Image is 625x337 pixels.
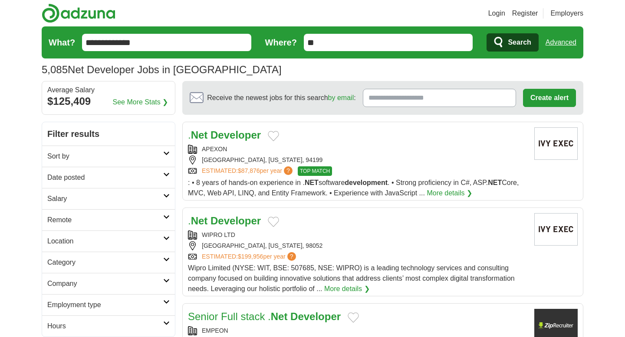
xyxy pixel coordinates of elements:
a: Senior Full stack .Net Developer [188,311,341,322]
button: Create alert [523,89,576,107]
a: Register [512,8,538,19]
label: Where? [265,36,297,49]
h2: Location [47,236,163,246]
span: TOP MATCH [298,166,332,176]
a: Location [42,230,175,252]
strong: Net [191,215,208,227]
button: Search [487,33,538,52]
span: Wipro Limited (NYSE: WIT, BSE: 507685, NSE: WIPRO) is a leading technology services and consultin... [188,264,515,292]
div: APEXON [188,145,527,154]
strong: NET [305,179,319,186]
h2: Remote [47,215,163,225]
a: Employers [550,8,583,19]
a: Category [42,252,175,273]
h2: Hours [47,321,163,331]
img: Adzuna logo [42,3,115,23]
h2: Salary [47,194,163,204]
a: ESTIMATED:$199,956per year? [202,252,298,261]
strong: Developer [211,215,261,227]
h2: Sort by [47,151,163,162]
h2: Category [47,257,163,268]
h2: Company [47,279,163,289]
strong: NET [488,179,502,186]
a: .Net Developer [188,129,261,141]
a: Hours [42,315,175,337]
h2: Employment type [47,300,163,310]
span: ? [284,166,293,175]
label: What? [49,36,75,49]
a: by email [328,94,354,101]
a: More details ❯ [324,284,370,294]
button: Add to favorite jobs [348,312,359,323]
a: Remote [42,209,175,230]
a: Company [42,273,175,294]
span: Search [508,34,531,51]
span: $87,876 [238,167,260,174]
button: Add to favorite jobs [268,217,279,227]
strong: Net [271,311,288,322]
h2: Filter results [42,122,175,146]
a: See More Stats ❯ [113,97,168,107]
strong: Net [191,129,208,141]
a: Advanced [546,34,576,51]
img: Company logo [534,213,578,246]
span: : • 8 years of hands-on experience in . software . • Strong proficiency in C#, ASP. Core, MVC, We... [188,179,519,197]
div: [GEOGRAPHIC_DATA], [US_STATE], 98052 [188,241,527,250]
a: ESTIMATED:$87,876per year? [202,166,294,176]
a: Salary [42,188,175,209]
div: Average Salary [47,87,170,94]
a: .Net Developer [188,215,261,227]
button: Add to favorite jobs [268,131,279,141]
strong: development [345,179,388,186]
span: ? [287,252,296,261]
h1: Net Developer Jobs in [GEOGRAPHIC_DATA] [42,64,282,75]
div: WIPRO LTD [188,230,527,240]
a: More details ❯ [427,188,472,198]
span: Receive the newest jobs for this search : [207,93,355,103]
h2: Date posted [47,172,163,183]
div: $125,409 [47,94,170,109]
a: Sort by [42,146,175,167]
span: $199,956 [238,253,263,260]
a: Date posted [42,167,175,188]
a: Employment type [42,294,175,315]
strong: Developer [211,129,261,141]
span: 5,085 [42,62,68,78]
div: EMPEON [188,326,527,335]
a: Login [488,8,505,19]
div: [GEOGRAPHIC_DATA], [US_STATE], 94199 [188,156,527,165]
strong: Developer [290,311,341,322]
img: Company logo [534,127,578,160]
